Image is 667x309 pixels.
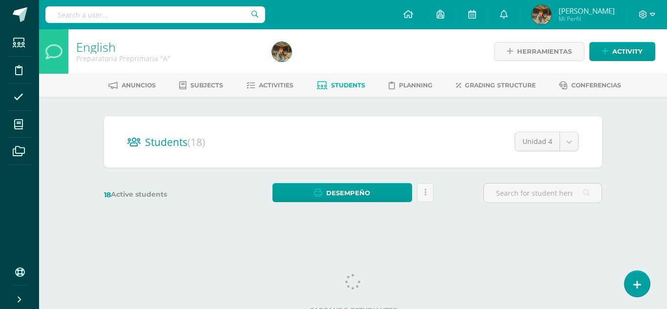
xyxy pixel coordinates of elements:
[465,82,536,89] span: Grading structure
[104,190,223,199] label: Active students
[326,184,370,202] span: Desempeño
[515,132,578,151] a: Unidad 4
[517,42,572,61] span: Herramientas
[571,82,621,89] span: Conferencias
[559,6,615,16] span: [PERSON_NAME]
[559,78,621,93] a: Conferencias
[76,39,116,55] a: English
[45,6,265,23] input: Search a user…
[190,82,223,89] span: Subjects
[317,78,365,93] a: Students
[532,5,551,24] img: 2dbaa8b142e8d6ddec163eea0aedc140.png
[76,40,260,54] h1: English
[76,54,260,63] div: Preparatoria Preprimaria 'A'
[122,82,156,89] span: Anuncios
[399,82,433,89] span: Planning
[145,135,205,149] span: Students
[272,42,292,62] img: 2dbaa8b142e8d6ddec163eea0aedc140.png
[259,82,293,89] span: Activities
[494,42,584,61] a: Herramientas
[188,135,205,149] span: (18)
[331,82,365,89] span: Students
[484,184,602,203] input: Search for student here…
[104,190,111,199] span: 18
[612,42,643,61] span: Activity
[247,78,293,93] a: Activities
[179,78,223,93] a: Subjects
[272,183,412,202] a: Desempeño
[456,78,536,93] a: Grading structure
[589,42,655,61] a: Activity
[389,78,433,93] a: Planning
[108,78,156,93] a: Anuncios
[559,15,615,23] span: Mi Perfil
[522,132,552,151] span: Unidad 4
